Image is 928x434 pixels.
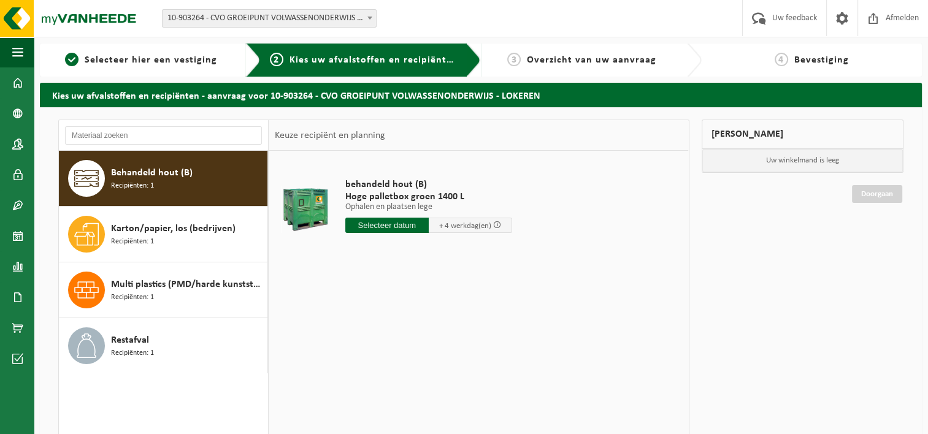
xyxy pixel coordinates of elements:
[345,203,512,211] p: Ophalen en plaatsen lege
[111,277,264,292] span: Multi plastics (PMD/harde kunststoffen/spanbanden/EPS/folie naturel/folie gemengd)
[40,83,922,107] h2: Kies uw afvalstoffen en recipiënten - aanvraag voor 10-903264 - CVO GROEIPUNT VOLWASSENONDERWIJS ...
[111,333,149,348] span: Restafval
[163,10,376,27] span: 10-903264 - CVO GROEIPUNT VOLWASSENONDERWIJS - LOKEREN
[111,166,193,180] span: Behandeld hout (B)
[345,218,429,233] input: Selecteer datum
[439,222,491,230] span: + 4 werkdag(en)
[85,55,217,65] span: Selecteer hier een vestiging
[111,180,154,192] span: Recipiënten: 1
[269,120,391,151] div: Keuze recipiënt en planning
[59,207,268,262] button: Karton/papier, los (bedrijven) Recipiënten: 1
[46,53,236,67] a: 1Selecteer hier een vestiging
[775,53,788,66] span: 4
[111,221,236,236] span: Karton/papier, los (bedrijven)
[65,126,262,145] input: Materiaal zoeken
[59,318,268,373] button: Restafval Recipiënten: 1
[852,185,902,203] a: Doorgaan
[345,178,512,191] span: behandeld hout (B)
[59,262,268,318] button: Multi plastics (PMD/harde kunststoffen/spanbanden/EPS/folie naturel/folie gemengd) Recipiënten: 1
[527,55,656,65] span: Overzicht van uw aanvraag
[111,236,154,248] span: Recipiënten: 1
[290,55,458,65] span: Kies uw afvalstoffen en recipiënten
[507,53,521,66] span: 3
[59,151,268,207] button: Behandeld hout (B) Recipiënten: 1
[162,9,377,28] span: 10-903264 - CVO GROEIPUNT VOLWASSENONDERWIJS - LOKEREN
[111,292,154,303] span: Recipiënten: 1
[270,53,283,66] span: 2
[794,55,849,65] span: Bevestiging
[702,149,903,172] p: Uw winkelmand is leeg
[702,120,904,149] div: [PERSON_NAME]
[65,53,79,66] span: 1
[345,191,512,203] span: Hoge palletbox groen 1400 L
[111,348,154,359] span: Recipiënten: 1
